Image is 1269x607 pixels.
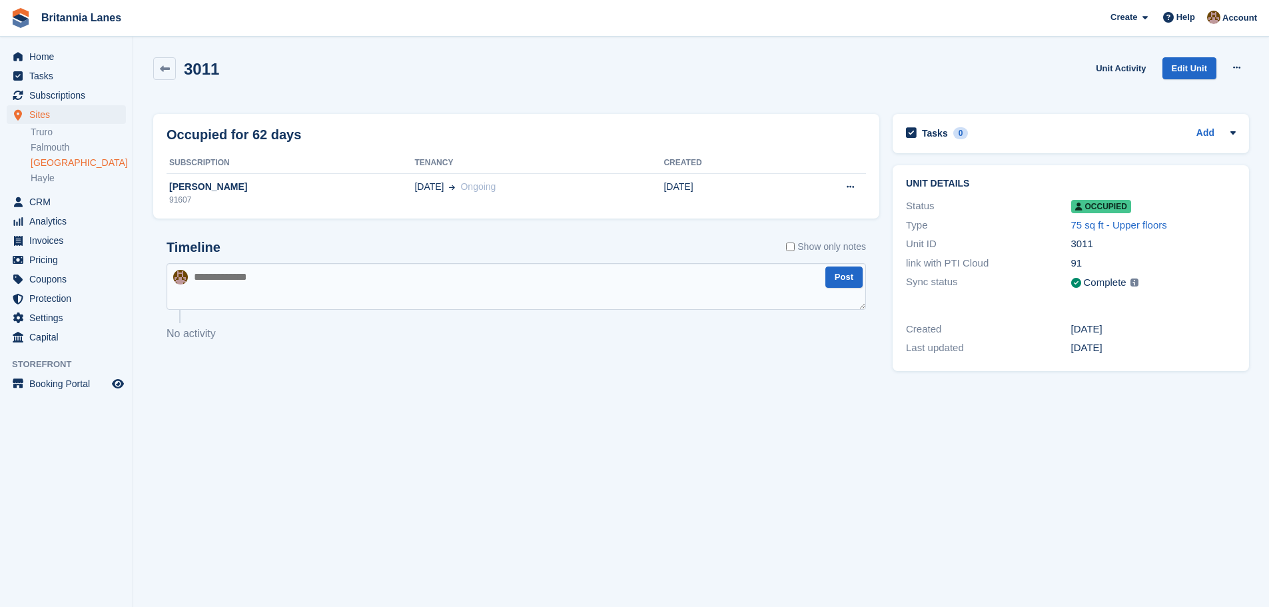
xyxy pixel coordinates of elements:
[663,173,780,213] td: [DATE]
[460,181,496,192] span: Ongoing
[7,47,126,66] a: menu
[1071,200,1131,213] span: Occupied
[29,86,109,105] span: Subscriptions
[906,256,1070,271] div: link with PTI Cloud
[110,376,126,392] a: Preview store
[7,231,126,250] a: menu
[29,193,109,211] span: CRM
[1162,57,1216,79] a: Edit Unit
[7,251,126,269] a: menu
[167,240,220,255] h2: Timeline
[167,326,866,342] p: No activity
[414,153,663,174] th: Tenancy
[1110,11,1137,24] span: Create
[906,322,1070,337] div: Created
[167,180,414,194] div: [PERSON_NAME]
[1130,279,1138,287] img: icon-info-grey-7440780725fd019a000dd9b08b2336e03edf1995a4989e88bcd33f0948082b44.svg
[7,289,126,308] a: menu
[906,275,1070,291] div: Sync status
[167,153,414,174] th: Subscription
[7,193,126,211] a: menu
[7,308,126,327] a: menu
[906,179,1236,189] h2: Unit details
[31,141,126,154] a: Falmouth
[906,237,1070,252] div: Unit ID
[1090,57,1151,79] a: Unit Activity
[7,105,126,124] a: menu
[1071,219,1167,231] a: 75 sq ft - Upper floors
[7,86,126,105] a: menu
[29,231,109,250] span: Invoices
[7,270,126,289] a: menu
[12,358,133,371] span: Storefront
[173,270,188,285] img: Admin
[31,172,126,185] a: Hayle
[825,267,863,289] button: Post
[1071,340,1236,356] div: [DATE]
[29,47,109,66] span: Home
[29,374,109,393] span: Booking Portal
[906,199,1070,214] div: Status
[184,60,219,78] h2: 3011
[29,251,109,269] span: Pricing
[1196,126,1214,141] a: Add
[29,212,109,231] span: Analytics
[29,67,109,85] span: Tasks
[1071,322,1236,337] div: [DATE]
[906,218,1070,233] div: Type
[7,328,126,346] a: menu
[1222,11,1257,25] span: Account
[786,240,795,254] input: Show only notes
[29,289,109,308] span: Protection
[1176,11,1195,24] span: Help
[29,328,109,346] span: Capital
[1207,11,1220,24] img: Admin
[7,67,126,85] a: menu
[31,126,126,139] a: Truro
[7,374,126,393] a: menu
[167,194,414,206] div: 91607
[922,127,948,139] h2: Tasks
[29,270,109,289] span: Coupons
[906,340,1070,356] div: Last updated
[167,125,301,145] h2: Occupied for 62 days
[414,180,444,194] span: [DATE]
[29,308,109,327] span: Settings
[7,212,126,231] a: menu
[1071,256,1236,271] div: 91
[663,153,780,174] th: Created
[1071,237,1236,252] div: 3011
[36,7,127,29] a: Britannia Lanes
[1084,275,1126,291] div: Complete
[953,127,969,139] div: 0
[786,240,866,254] label: Show only notes
[11,8,31,28] img: stora-icon-8386f47178a22dfd0bd8f6a31ec36ba5ce8667c1dd55bd0f319d3a0aa187defe.svg
[31,157,126,169] a: [GEOGRAPHIC_DATA]
[29,105,109,124] span: Sites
